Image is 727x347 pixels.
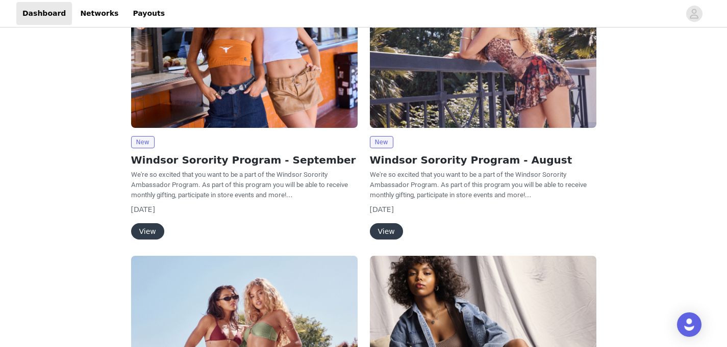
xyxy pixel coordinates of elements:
a: View [131,228,164,235]
button: View [370,223,403,239]
button: View [131,223,164,239]
div: Open Intercom Messenger [677,312,701,337]
span: New [131,136,155,148]
span: We're so excited that you want to be a part of the Windsor Sorority Ambassador Program. As part o... [131,171,348,199]
span: New [370,136,393,148]
div: avatar [689,6,699,22]
span: We're so excited that you want to be a part of the Windsor Sorority Ambassador Program. As part o... [370,171,587,199]
h2: Windsor Sorority Program - August [370,152,596,168]
span: [DATE] [370,205,394,213]
a: View [370,228,403,235]
h2: Windsor Sorority Program - September [131,152,358,168]
a: Payouts [127,2,171,25]
span: [DATE] [131,205,155,213]
a: Networks [74,2,124,25]
a: Dashboard [16,2,72,25]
